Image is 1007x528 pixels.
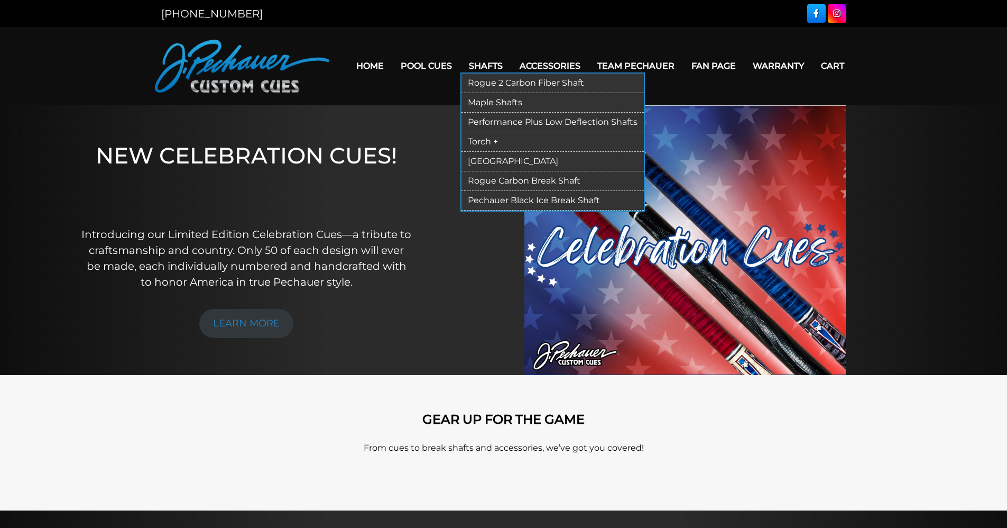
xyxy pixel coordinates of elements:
[461,93,644,113] a: Maple Shafts
[161,7,263,20] a: [PHONE_NUMBER]
[202,442,805,454] p: From cues to break shafts and accessories, we’ve got you covered!
[392,52,460,79] a: Pool Cues
[461,74,644,93] a: Rogue 2 Carbon Fiber Shaft
[461,113,644,132] a: Performance Plus Low Deflection Shafts
[460,52,511,79] a: Shafts
[683,52,744,79] a: Fan Page
[589,52,683,79] a: Team Pechauer
[422,412,585,427] strong: GEAR UP FOR THE GAME
[199,309,293,338] a: LEARN MORE
[461,152,644,171] a: [GEOGRAPHIC_DATA]
[461,171,644,191] a: Rogue Carbon Break Shaft
[511,52,589,79] a: Accessories
[348,52,392,79] a: Home
[461,132,644,152] a: Torch +
[81,142,412,212] h1: NEW CELEBRATION CUES!
[155,40,329,93] img: Pechauer Custom Cues
[812,52,853,79] a: Cart
[744,52,812,79] a: Warranty
[81,226,412,290] p: Introducing our Limited Edition Celebration Cues—a tribute to craftsmanship and country. Only 50 ...
[461,191,644,211] a: Pechauer Black Ice Break Shaft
